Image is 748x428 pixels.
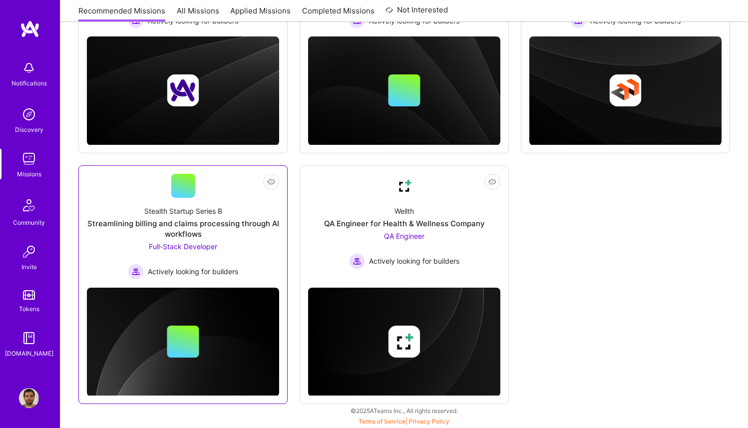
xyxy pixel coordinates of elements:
div: Missions [17,169,41,179]
a: User Avatar [16,388,41,408]
a: Terms of Service [359,418,405,425]
img: logo [20,20,40,38]
div: Tokens [19,304,39,314]
a: Stealth Startup Series BStreamlining billing and claims processing through AI workflowsFull-Stack... [87,174,279,280]
span: Full-Stack Developer [149,242,217,251]
img: Company Logo [392,174,416,198]
div: © 2025 ATeams Inc., All rights reserved. [60,398,748,423]
img: Invite [19,242,39,262]
a: Privacy Policy [409,418,449,425]
img: discovery [19,104,39,124]
div: Stealth Startup Series B [144,206,222,216]
img: cover [529,36,722,145]
div: Wellth [394,206,414,216]
i: icon EyeClosed [488,178,496,186]
img: Actively looking for builders [128,264,144,280]
div: Community [13,217,45,228]
img: Community [17,193,41,217]
img: cover [308,288,500,397]
img: bell [19,58,39,78]
div: QA Engineer for Health & Wellness Company [324,218,485,229]
div: Discovery [15,124,43,135]
a: Applied Missions [230,5,291,22]
img: Company logo [388,326,420,358]
img: Company logo [610,74,642,106]
a: All Missions [177,5,219,22]
i: icon EyeClosed [267,178,275,186]
span: | [359,418,449,425]
div: Notifications [11,78,47,88]
div: Invite [21,262,37,272]
img: guide book [19,328,39,348]
img: User Avatar [19,388,39,408]
a: Company LogoWellthQA Engineer for Health & Wellness CompanyQA Engineer Actively looking for build... [308,174,500,280]
a: Not Interested [385,4,448,22]
span: QA Engineer [384,232,424,240]
img: cover [308,36,500,145]
div: [DOMAIN_NAME] [5,348,53,359]
img: cover [87,288,279,397]
span: Actively looking for builders [148,266,238,277]
img: Actively looking for builders [349,253,365,269]
img: teamwork [19,149,39,169]
img: tokens [23,290,35,300]
img: Company logo [167,74,199,106]
div: Streamlining billing and claims processing through AI workflows [87,218,279,239]
a: Completed Missions [302,5,374,22]
img: cover [87,36,279,145]
a: Recommended Missions [78,5,165,22]
span: Actively looking for builders [369,256,459,266]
